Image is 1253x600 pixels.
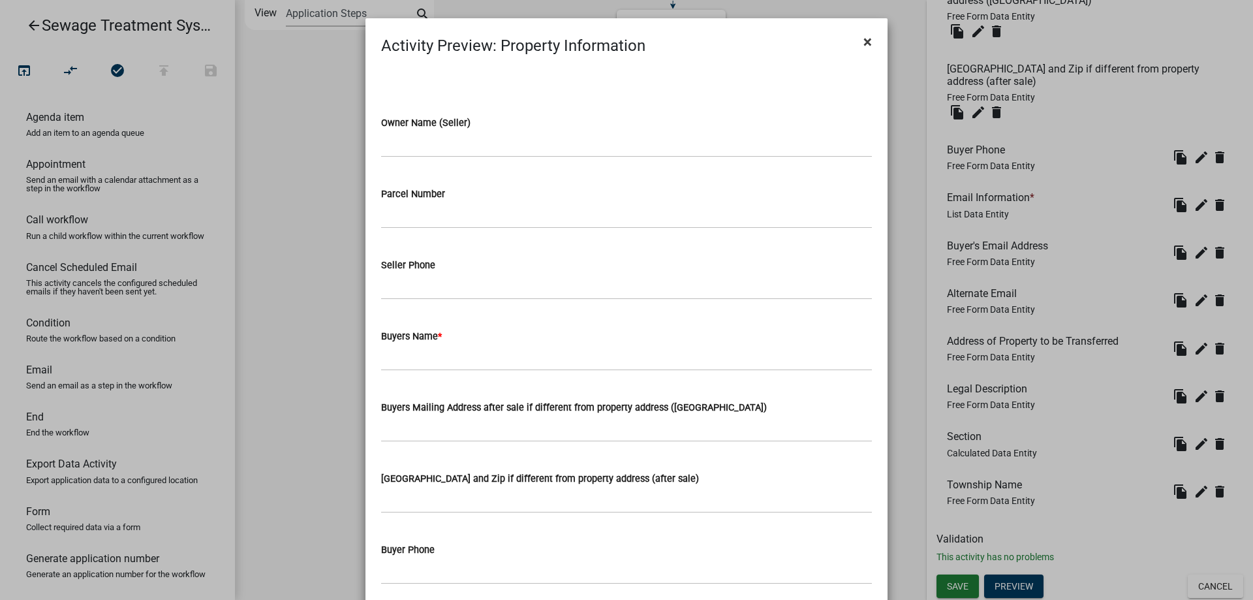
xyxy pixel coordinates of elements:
label: Owner Name (Seller) [381,119,471,128]
label: Parcel Number [381,190,445,199]
h4: Activity Preview [381,34,645,57]
label: Seller Phone [381,261,435,270]
button: Close [853,24,882,60]
span: : Property Information [493,37,645,55]
label: Buyers Name [381,332,442,341]
span: × [863,33,872,51]
label: Buyer Phone [381,546,435,555]
label: Buyers Mailing Address after sale if different from property address ([GEOGRAPHIC_DATA]) [381,403,767,413]
label: [GEOGRAPHIC_DATA] and Zip if different from property address (after sale) [381,475,699,484]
